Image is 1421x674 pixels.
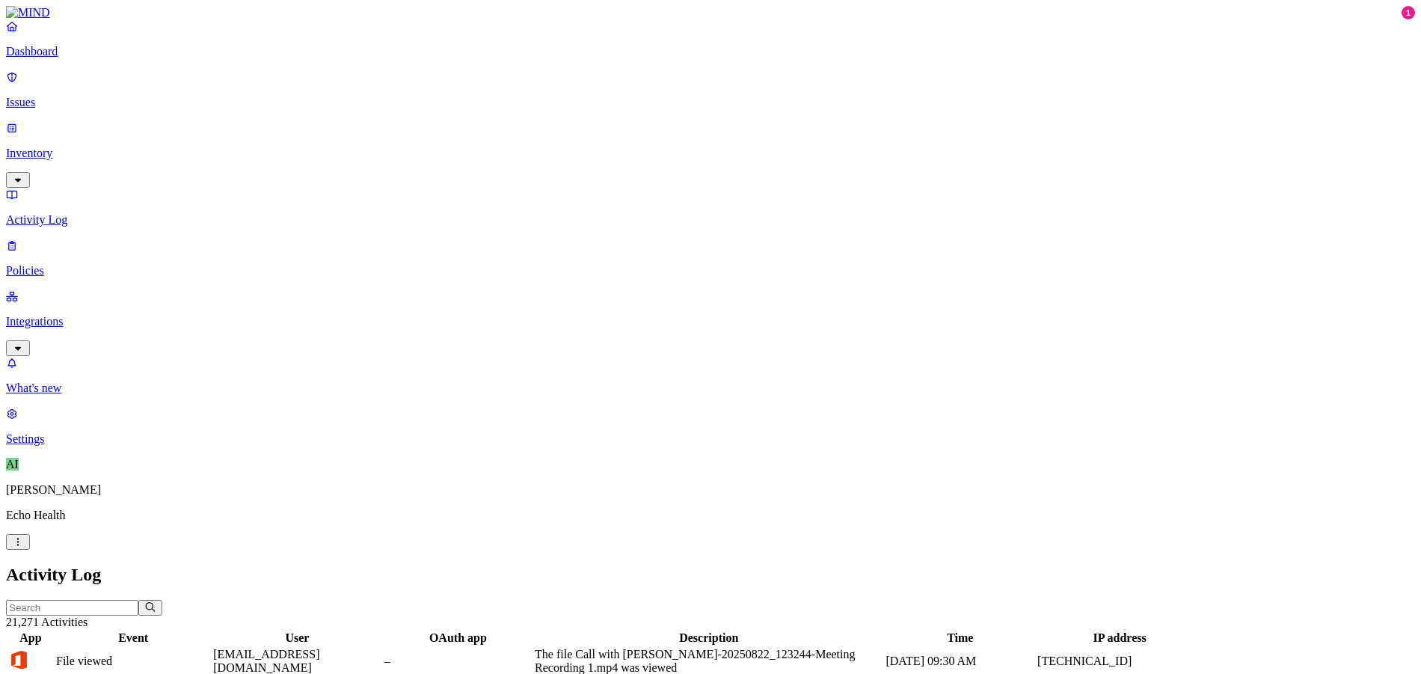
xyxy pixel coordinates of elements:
[1037,631,1202,645] div: IP address
[6,19,1415,58] a: Dashboard
[8,649,29,670] img: office-365
[6,315,1415,328] p: Integrations
[6,121,1415,186] a: Inventory
[56,631,210,645] div: Event
[384,631,532,645] div: OAuth app
[6,458,19,471] span: AI
[6,147,1415,160] p: Inventory
[6,45,1415,58] p: Dashboard
[1402,6,1415,19] div: 1
[56,655,210,668] div: File viewed
[6,70,1415,109] a: Issues
[6,600,138,616] input: Search
[6,6,1415,19] a: MIND
[6,289,1415,354] a: Integrations
[6,188,1415,227] a: Activity Log
[6,382,1415,395] p: What's new
[6,616,88,628] span: 21,271 Activities
[6,356,1415,395] a: What's new
[6,96,1415,109] p: Issues
[6,407,1415,446] a: Settings
[6,483,1415,497] p: [PERSON_NAME]
[6,509,1415,522] p: Echo Health
[6,213,1415,227] p: Activity Log
[8,631,53,645] div: App
[6,239,1415,278] a: Policies
[886,631,1034,645] div: Time
[6,264,1415,278] p: Policies
[213,631,381,645] div: User
[6,432,1415,446] p: Settings
[535,631,883,645] div: Description
[1037,655,1202,668] div: [TECHNICAL_ID]
[6,6,50,19] img: MIND
[886,655,976,667] span: [DATE] 09:30 AM
[6,565,1415,585] h2: Activity Log
[213,648,319,674] span: [EMAIL_ADDRESS][DOMAIN_NAME]
[384,655,390,667] span: –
